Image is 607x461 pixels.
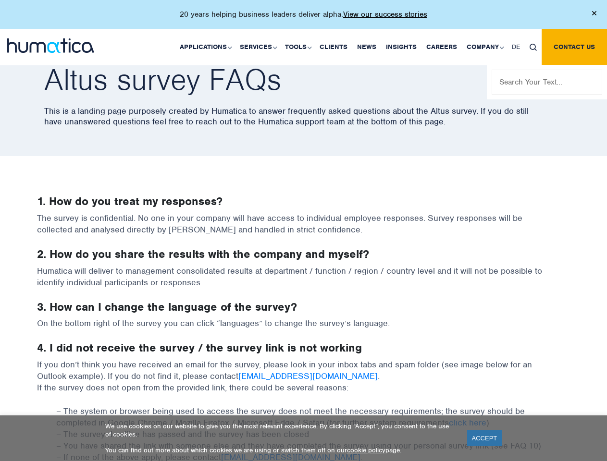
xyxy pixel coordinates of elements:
[421,29,462,65] a: Careers
[44,106,578,127] p: This is a landing page purposely created by Humatica to answer frequently asked questions about t...
[37,265,570,300] p: Humatica will deliver to management consolidated results at department / function / region / coun...
[180,10,427,19] p: 20 years helping business leaders deliver alpha.
[37,300,297,314] strong: 3. How can I change the language of the survey?
[280,29,315,65] a: Tools
[352,29,381,65] a: News
[37,340,362,355] strong: 4. I did not receive the survey / the survey link is not working
[347,446,385,454] a: cookie policy
[542,29,607,65] a: Contact us
[175,29,235,65] a: Applications
[105,422,455,438] p: We use cookies on our website to give you the most relevant experience. By clicking “Accept”, you...
[37,359,570,405] p: If you don’t think you have received an email for the survey, please look in your inbox tabs and ...
[235,29,280,65] a: Services
[7,38,94,53] img: logo
[37,194,223,208] strong: 1. How do you treat my responses?
[507,29,525,65] a: DE
[37,247,369,261] strong: 2. How do you share the results with the company and myself?
[381,29,421,65] a: Insights
[462,29,507,65] a: Company
[467,430,502,446] a: ACCEPT
[343,10,427,19] a: View our success stories
[37,212,570,247] p: The survey is confidential. No one in your company will have access to individual employee respon...
[37,317,570,341] p: On the bottom right of the survey you can click “languages” to change the survey’s language.
[238,371,378,381] a: [EMAIL_ADDRESS][DOMAIN_NAME]
[512,43,520,51] span: DE
[492,70,602,95] input: Search Your Text...
[105,446,455,454] p: You can find out more about which cookies we are using or switch them off on our page.
[530,44,537,51] img: search_icon
[315,29,352,65] a: Clients
[44,65,578,94] h2: Altus survey FAQs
